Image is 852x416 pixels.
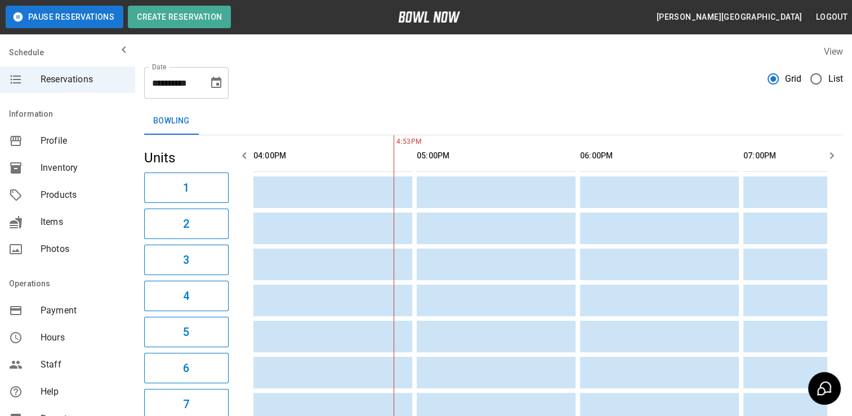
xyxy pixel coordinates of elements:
[144,149,229,167] h5: Units
[183,215,189,233] h6: 2
[183,179,189,197] h6: 1
[128,6,231,28] button: Create Reservation
[41,331,126,344] span: Hours
[828,72,843,86] span: List
[205,72,228,94] button: Choose date, selected date is Sep 24, 2025
[41,73,126,86] span: Reservations
[144,209,229,239] button: 2
[144,353,229,383] button: 6
[183,323,189,341] h6: 5
[183,287,189,305] h6: 4
[41,385,126,399] span: Help
[41,304,126,317] span: Payment
[652,7,807,28] button: [PERSON_NAME][GEOGRAPHIC_DATA]
[811,7,852,28] button: Logout
[41,215,126,229] span: Items
[144,172,229,203] button: 1
[823,46,843,57] label: View
[144,281,229,311] button: 4
[41,161,126,175] span: Inventory
[144,317,229,347] button: 5
[417,140,576,172] th: 05:00PM
[785,72,802,86] span: Grid
[580,140,739,172] th: 06:00PM
[398,11,460,23] img: logo
[41,188,126,202] span: Products
[394,136,396,148] span: 4:53PM
[144,108,199,135] button: Bowling
[41,134,126,148] span: Profile
[144,108,843,135] div: inventory tabs
[41,358,126,371] span: Staff
[183,251,189,269] h6: 3
[6,6,123,28] button: Pause Reservations
[183,395,189,413] h6: 7
[183,359,189,377] h6: 6
[253,140,412,172] th: 04:00PM
[41,242,126,256] span: Photos
[144,245,229,275] button: 3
